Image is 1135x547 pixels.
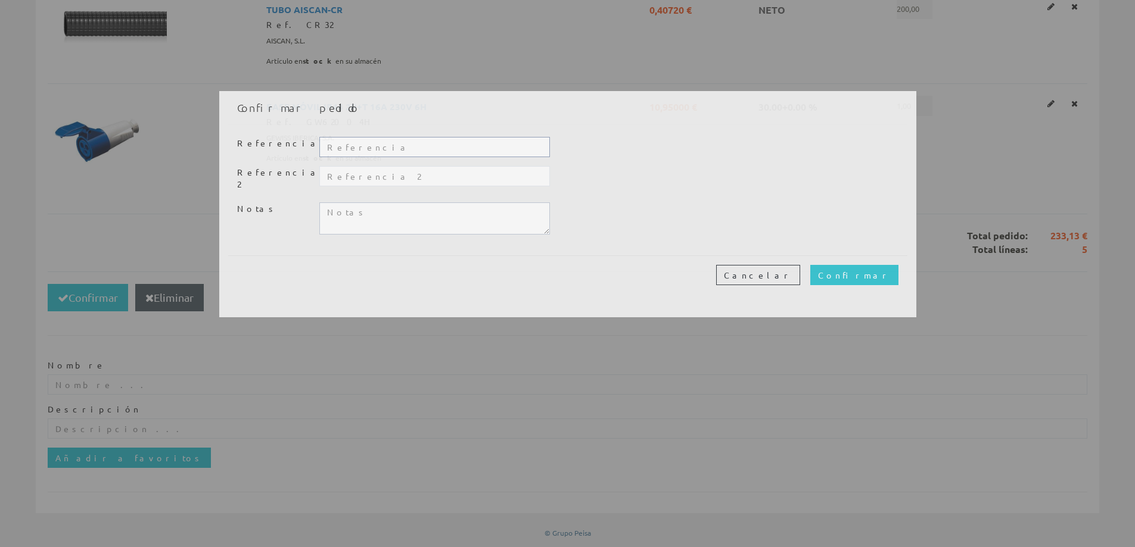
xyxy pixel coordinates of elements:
[228,167,311,190] label: Referencia 2
[228,203,311,215] label: Notas
[716,265,800,285] button: Cancelar
[228,137,311,149] label: Referencia
[810,265,898,285] input: Confirmar
[319,137,549,157] input: Referencia
[237,100,898,115] h4: Confirmar pedido
[319,166,549,186] input: Referencia 2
